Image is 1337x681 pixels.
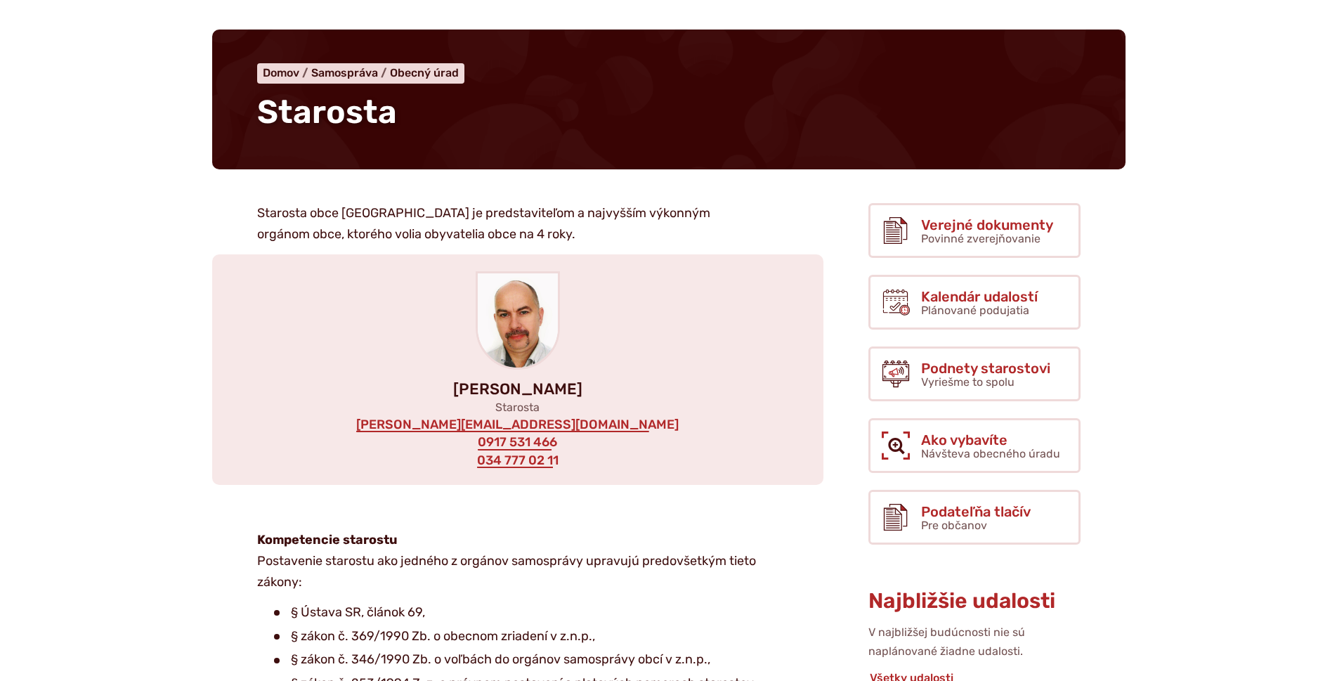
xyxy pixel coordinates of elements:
[235,401,801,414] p: Starosta
[868,275,1081,330] a: Kalendár udalostí Plánované podujatia
[311,66,390,79] a: Samospráva
[257,532,398,547] strong: Kompetencie starostu
[390,66,459,79] a: Obecný úrad
[868,623,1081,661] p: V najbližšej budúcnosti nie sú naplánované žiadne udalosti.
[921,375,1015,389] span: Vyriešme to spolu
[274,626,756,647] li: § zákon č. 369/1990 Zb. o obecnom zriadení v z.n.p.,
[478,273,558,368] img: starosta
[868,346,1081,401] a: Podnety starostovi Vyriešme to spolu
[263,66,311,79] a: Domov
[868,590,1081,613] h3: Najbližšie udalosti
[257,93,397,131] span: Starosta
[235,381,801,398] p: [PERSON_NAME]
[868,203,1081,258] a: Verejné dokumenty Povinné zverejňovanie
[921,447,1060,460] span: Návšteva obecného úradu
[355,417,680,433] a: [PERSON_NAME][EMAIL_ADDRESS][DOMAIN_NAME]
[921,217,1053,233] span: Verejné dokumenty
[868,418,1081,473] a: Ako vybavíte Návšteva obecného úradu
[921,304,1029,317] span: Plánované podujatia
[476,435,559,450] a: 0917 531 466
[257,203,756,245] p: Starosta obce [GEOGRAPHIC_DATA] je predstaviteľom a najvyšším výkonným orgánom obce, ktorého voli...
[274,602,756,623] li: § Ústava SR, článok 69,
[921,504,1031,519] span: Podateľňa tlačív
[263,66,299,79] span: Domov
[257,530,756,592] p: Postavenie starostu ako jedného z orgánov samosprávy upravujú predovšetkým tieto zákony:
[921,361,1050,376] span: Podnety starostovi
[921,519,987,532] span: Pre občanov
[868,490,1081,545] a: Podateľňa tlačív Pre občanov
[476,453,560,469] a: 034 777 02 11
[311,66,378,79] span: Samospráva
[921,232,1041,245] span: Povinné zverejňovanie
[921,289,1038,304] span: Kalendár udalostí
[274,649,756,670] li: § zákon č. 346/1990 Zb. o voľbách do orgánov samosprávy obcí v z.n.p.,
[921,432,1060,448] span: Ako vybavíte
